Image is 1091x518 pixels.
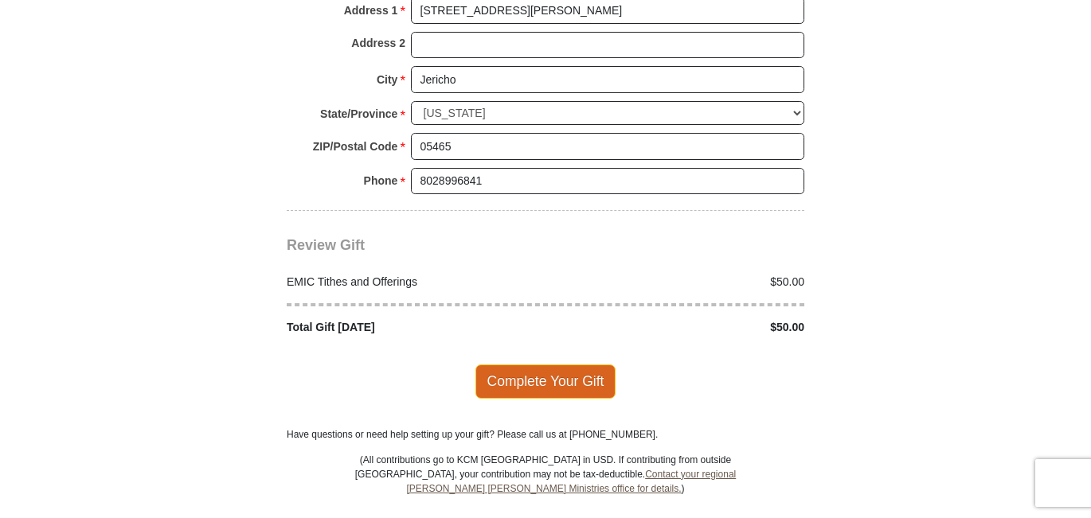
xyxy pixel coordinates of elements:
strong: Phone [364,169,398,192]
a: Contact your regional [PERSON_NAME] [PERSON_NAME] Ministries office for details. [406,469,736,494]
div: Total Gift [DATE] [279,319,546,336]
strong: Address 2 [351,32,405,54]
div: $50.00 [545,319,813,336]
p: Have questions or need help setting up your gift? Please call us at [PHONE_NUMBER]. [287,427,804,442]
div: EMIC Tithes and Offerings [279,274,546,290]
strong: City [377,68,397,91]
strong: ZIP/Postal Code [313,135,398,158]
span: Review Gift [287,237,365,253]
strong: State/Province [320,103,397,125]
div: $50.00 [545,274,813,290]
span: Complete Your Gift [475,364,616,398]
